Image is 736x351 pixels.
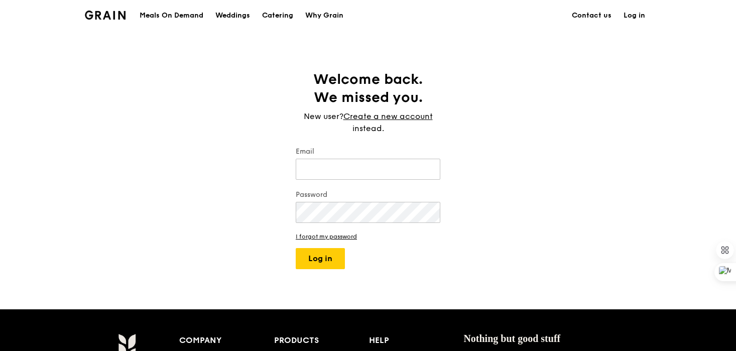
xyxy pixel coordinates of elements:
label: Email [296,147,440,157]
div: Meals On Demand [140,1,203,31]
div: Weddings [215,1,250,31]
a: Weddings [209,1,256,31]
span: instead. [352,124,384,133]
span: Nothing but good stuff [463,333,560,344]
a: Why Grain [299,1,349,31]
div: Why Grain [305,1,343,31]
a: Contact us [566,1,618,31]
span: New user? [304,111,343,121]
div: Products [274,333,369,347]
button: Log in [296,248,345,269]
a: Create a new account [343,110,433,123]
a: I forgot my password [296,233,440,240]
a: Catering [256,1,299,31]
div: Catering [262,1,293,31]
div: Company [179,333,274,347]
div: Help [369,333,464,347]
label: Password [296,190,440,200]
a: Log in [618,1,651,31]
img: Grain [85,11,126,20]
h1: Welcome back. We missed you. [296,70,440,106]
